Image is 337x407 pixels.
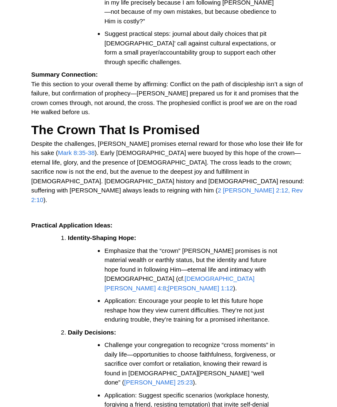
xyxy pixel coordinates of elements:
a: 2 [PERSON_NAME] 2:12, Rev 2:10 [31,187,305,203]
span: The Crown That Is Promised [31,123,200,137]
span: Tie this section to your overall theme by affirming: Conflict on the path of discipleship isn’t a... [31,80,305,116]
strong: Practical Application Ideas: [31,222,112,229]
iframe: Drift Widget Chat Controller [295,365,327,397]
a: [PERSON_NAME] 1:12 [168,285,233,292]
strong: Summary Connection: [31,71,98,78]
span: ; [166,285,168,292]
strong: Daily Decisions: [68,329,116,336]
span: Suggest practical steps: journal about daily choices that pit [DEMOGRAPHIC_DATA]’ call against cu... [104,30,278,65]
span: ). [233,285,237,292]
span: ). [43,196,47,203]
a: Mark 8:35-38 [58,149,94,156]
span: Challenge your congregation to recognize “cross moments” in daily life—opportunities to choose fa... [104,341,277,386]
span: Despite the challenges, [PERSON_NAME] promises eternal reward for those who lose their life for h... [31,140,305,157]
span: ). Early [DEMOGRAPHIC_DATA] were buoyed by this hope of the crown—eternal life, glory, and the pr... [31,149,306,194]
span: Application: Encourage your people to let this future hope reshape how they view current difficul... [104,297,270,323]
strong: Identity-Shaping Hope: [68,234,136,241]
span: ). [193,379,197,386]
a: [DEMOGRAPHIC_DATA][PERSON_NAME] 4:8 [104,275,255,292]
a: [PERSON_NAME] 25:23 [124,379,193,386]
span: Emphasize that the “crown” [PERSON_NAME] promises is not material wealth or earthly status, but t... [104,247,279,282]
